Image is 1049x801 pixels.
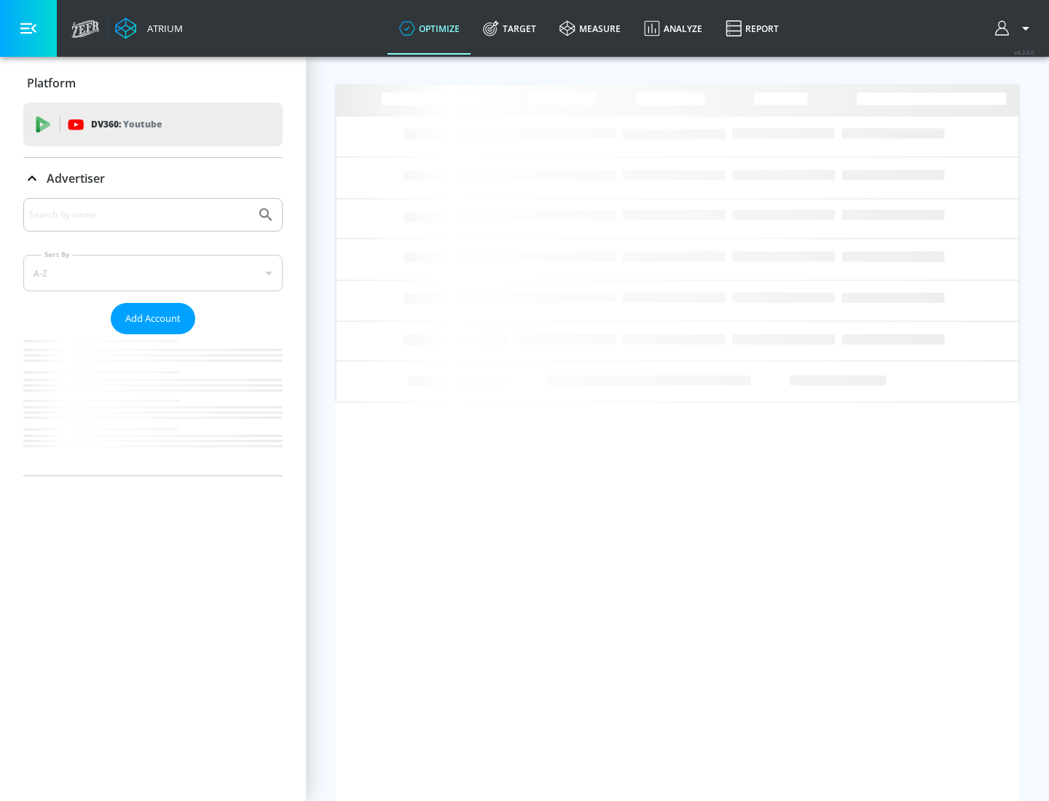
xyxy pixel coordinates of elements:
a: Analyze [632,2,714,55]
span: v 4.24.0 [1014,48,1034,56]
div: Advertiser [23,198,283,476]
a: optimize [388,2,471,55]
p: DV360: [91,117,162,133]
label: Sort By [42,250,73,259]
p: Youtube [123,117,162,132]
div: Atrium [141,22,183,35]
div: Advertiser [23,158,283,199]
div: DV360: Youtube [23,103,283,146]
nav: list of Advertiser [23,334,283,476]
a: Report [714,2,790,55]
div: A-Z [23,255,283,291]
input: Search by name [29,205,250,224]
div: Platform [23,63,283,103]
button: Add Account [111,303,195,334]
a: Atrium [115,17,183,39]
p: Platform [27,75,76,91]
span: Add Account [125,310,181,327]
a: measure [548,2,632,55]
a: Target [471,2,548,55]
p: Advertiser [47,170,105,186]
